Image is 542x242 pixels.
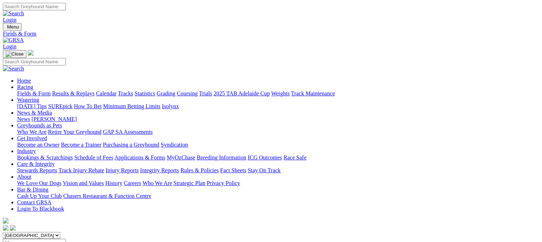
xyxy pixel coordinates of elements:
[17,161,55,167] a: Care & Integrity
[17,174,31,180] a: About
[6,51,24,57] img: Close
[3,218,9,223] img: logo-grsa-white.png
[63,193,151,199] a: Chasers Restaurant & Function Centre
[213,90,270,96] a: 2025 TAB Adelaide Cup
[103,103,160,109] a: Minimum Betting Limits
[143,180,172,186] a: Who We Are
[17,129,539,135] div: Greyhounds as Pets
[17,97,39,103] a: Wagering
[3,31,539,37] a: Fields & Form
[74,103,102,109] a: How To Bet
[248,167,280,173] a: Stay On Track
[105,167,139,173] a: Injury Reports
[177,90,198,96] a: Coursing
[118,90,133,96] a: Tracks
[3,23,22,31] button: Toggle navigation
[103,129,153,135] a: GAP SA Assessments
[105,180,122,186] a: History
[74,154,113,161] a: Schedule of Fees
[3,37,24,43] img: GRSA
[17,193,539,199] div: Bar & Dining
[271,90,290,96] a: Weights
[28,50,33,56] img: logo-grsa-white.png
[248,154,282,161] a: ICG Outcomes
[157,90,175,96] a: Grading
[17,154,73,161] a: Bookings & Scratchings
[291,90,335,96] a: Track Maintenance
[17,122,62,128] a: Greyhounds as Pets
[17,180,539,186] div: About
[17,116,539,122] div: News & Media
[3,17,16,23] a: Login
[17,90,539,97] div: Racing
[17,167,539,174] div: Care & Integrity
[174,180,205,186] a: Strategic Plan
[58,167,104,173] a: Track Injury Rebate
[3,50,26,58] button: Toggle navigation
[3,10,24,17] img: Search
[31,116,77,122] a: [PERSON_NAME]
[17,103,47,109] a: [DATE] Tips
[207,180,240,186] a: Privacy Policy
[114,154,165,161] a: Applications & Forms
[283,154,306,161] a: Race Safe
[17,193,62,199] a: Cash Up Your Club
[220,167,246,173] a: Fact Sheets
[3,65,24,72] img: Search
[3,58,66,65] input: Search
[48,103,72,109] a: SUREpick
[17,142,539,148] div: Get Involved
[17,116,30,122] a: News
[17,110,52,116] a: News & Media
[17,142,60,148] a: Become an Owner
[17,90,51,96] a: Fields & Form
[167,154,195,161] a: MyOzChase
[17,154,539,161] div: Industry
[17,78,31,84] a: Home
[17,148,36,154] a: Industry
[135,90,155,96] a: Statistics
[63,180,104,186] a: Vision and Values
[96,90,117,96] a: Calendar
[17,84,33,90] a: Racing
[3,3,66,10] input: Search
[162,103,179,109] a: Isolynx
[180,167,219,173] a: Rules & Policies
[103,142,159,148] a: Purchasing a Greyhound
[48,129,102,135] a: Retire Your Greyhound
[17,186,48,193] a: Bar & Dining
[197,154,246,161] a: Breeding Information
[17,167,57,173] a: Stewards Reports
[199,90,212,96] a: Trials
[124,180,141,186] a: Careers
[52,90,94,96] a: Results & Replays
[7,24,19,30] span: Menu
[17,199,51,205] a: Contact GRSA
[17,206,64,212] a: Login To Blackbook
[17,180,61,186] a: We Love Our Dogs
[10,225,16,231] img: twitter.svg
[140,167,179,173] a: Integrity Reports
[17,129,47,135] a: Who We Are
[61,142,102,148] a: Become a Trainer
[161,142,188,148] a: Syndication
[3,43,16,49] a: Login
[3,225,9,231] img: facebook.svg
[17,103,539,110] div: Wagering
[17,135,47,141] a: Get Involved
